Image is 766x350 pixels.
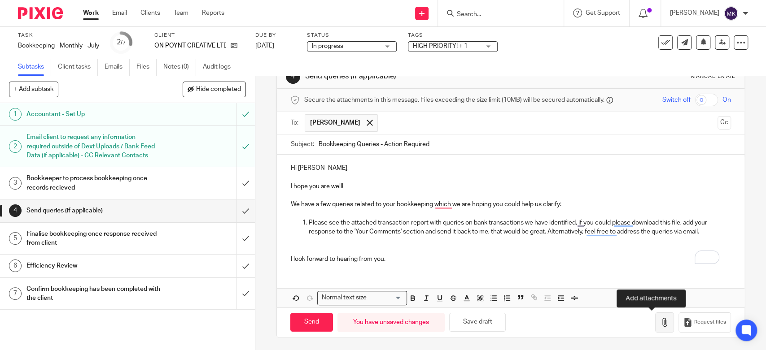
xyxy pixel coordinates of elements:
[105,58,130,76] a: Emails
[58,58,98,76] a: Client tasks
[408,32,498,39] label: Tags
[307,32,397,39] label: Status
[18,32,99,39] label: Task
[140,9,160,17] a: Clients
[18,7,63,19] img: Pixie
[174,9,188,17] a: Team
[308,218,731,237] p: Please see the attached transaction report with queries on bank transactions we have identified, ...
[310,118,360,127] span: [PERSON_NAME]
[26,108,161,121] h1: Accountant - Set Up
[691,73,735,80] div: Manual email
[724,6,738,21] img: svg%3E
[9,82,58,97] button: + Add subtask
[290,164,731,173] p: Hi [PERSON_NAME],
[83,9,99,17] a: Work
[154,32,244,39] label: Client
[456,11,537,19] input: Search
[163,58,196,76] a: Notes (0)
[337,313,445,332] div: You have unsaved changes
[290,118,300,127] label: To:
[317,291,407,305] div: Search for option
[255,43,274,49] span: [DATE]
[277,155,744,270] div: To enrich screen reader interactions, please activate Accessibility in Grammarly extension settings
[202,9,224,17] a: Reports
[662,95,691,104] span: Switch off
[305,72,530,81] h1: Send queries (if applicable)
[9,259,22,272] div: 6
[136,58,157,76] a: Files
[320,293,368,302] span: Normal text size
[18,58,51,76] a: Subtasks
[369,293,402,302] input: Search for option
[9,140,22,153] div: 2
[9,232,22,245] div: 5
[718,116,731,130] button: Cc
[121,40,126,45] small: /7
[290,140,314,149] label: Subject:
[286,69,300,84] div: 4
[26,172,161,194] h1: Bookkeeper to process bookkeeping once records recieved
[112,9,127,17] a: Email
[722,95,731,104] span: On
[670,9,719,17] p: [PERSON_NAME]
[290,255,731,264] p: I look forward to hearing from you.
[26,227,161,250] h1: Finalise bookkeeping once response received from client
[117,37,126,48] div: 2
[18,41,99,50] div: Bookkeeping - Monthly - July
[312,43,343,49] span: In progress
[26,259,161,272] h1: Efficiency Review
[449,313,506,332] button: Save draft
[9,204,22,217] div: 4
[26,204,161,217] h1: Send queries (if applicable)
[183,82,246,97] button: Hide completed
[255,32,296,39] label: Due by
[290,200,731,209] p: We have a few queries related to your bookkeeping which we are hoping you could help us clarify:
[586,10,620,16] span: Get Support
[9,177,22,190] div: 3
[9,287,22,300] div: 7
[413,43,468,49] span: HIGH PRIORITY! + 1
[203,58,237,76] a: Audit logs
[196,86,241,93] span: Hide completed
[304,95,604,104] span: Secure the attachments in this message. Files exceeding the size limit (10MB) will be secured aut...
[26,130,161,162] h1: Email client to request any information required outside of Dext Uploads / Bank Feed Data (if app...
[678,312,731,333] button: Request files
[154,41,226,50] p: ON POYNT CREATIVE LTD
[9,108,22,121] div: 1
[26,282,161,305] h1: Confirm bookkeeping has been completed with the client
[290,182,731,191] p: I hope you are well!
[290,313,333,332] input: Send
[694,319,726,326] span: Request files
